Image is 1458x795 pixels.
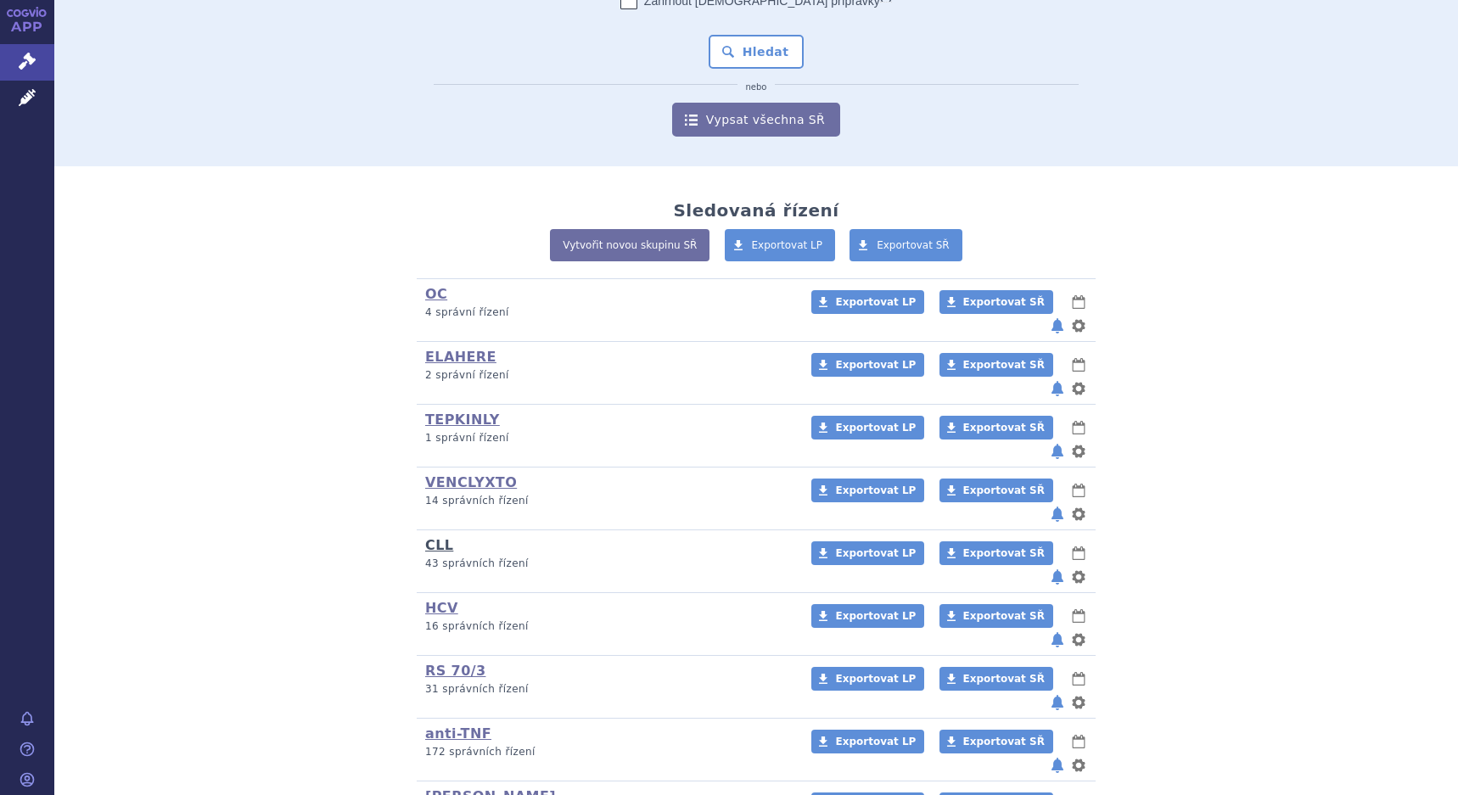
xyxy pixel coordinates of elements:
span: Exportovat LP [835,673,916,685]
span: Exportovat SŘ [963,673,1045,685]
button: nastavení [1070,378,1087,399]
a: Exportovat SŘ [939,541,1053,565]
button: nastavení [1070,441,1087,462]
h2: Sledovaná řízení [673,200,838,221]
button: nastavení [1070,755,1087,775]
button: lhůty [1070,292,1087,312]
a: anti-TNF [425,725,491,742]
p: 16 správních řízení [425,619,789,634]
a: Exportovat LP [811,479,924,502]
span: Exportovat LP [835,422,916,434]
span: Exportovat LP [835,484,916,496]
button: notifikace [1049,692,1066,713]
a: VENCLYXTO [425,474,517,490]
a: Exportovat SŘ [939,290,1053,314]
span: Exportovat SŘ [963,296,1045,308]
button: notifikace [1049,504,1066,524]
span: Exportovat LP [835,736,916,747]
p: 14 správních řízení [425,494,789,508]
button: notifikace [1049,755,1066,775]
a: ELAHERE [425,349,496,365]
span: Exportovat SŘ [963,422,1045,434]
p: 4 správní řízení [425,305,789,320]
button: lhůty [1070,731,1087,752]
button: nastavení [1070,692,1087,713]
a: Exportovat SŘ [939,479,1053,502]
a: TEPKINLY [425,411,500,428]
span: Exportovat SŘ [963,484,1045,496]
p: 1 správní řízení [425,431,789,445]
a: Exportovat SŘ [850,229,962,261]
p: 172 správních řízení [425,745,789,759]
a: Exportovat LP [811,730,924,753]
a: RS 70/3 [425,663,485,679]
i: nebo [737,82,776,92]
button: nastavení [1070,630,1087,650]
button: nastavení [1070,504,1087,524]
button: nastavení [1070,567,1087,587]
a: Exportovat LP [811,416,924,439]
a: Exportovat LP [811,541,924,565]
a: Exportovat SŘ [939,353,1053,377]
button: notifikace [1049,630,1066,650]
a: Exportovat SŘ [939,730,1053,753]
button: notifikace [1049,441,1066,462]
a: Exportovat SŘ [939,667,1053,691]
a: Exportovat SŘ [939,604,1053,628]
a: Exportovat LP [811,667,924,691]
button: lhůty [1070,606,1087,626]
a: CLL [425,537,453,553]
p: 31 správních řízení [425,682,789,697]
button: notifikace [1049,316,1066,336]
a: Vytvořit novou skupinu SŘ [550,229,709,261]
span: Exportovat LP [752,239,823,251]
a: Exportovat LP [811,604,924,628]
a: Vypsat všechna SŘ [672,103,840,137]
span: Exportovat LP [835,359,916,371]
a: OC [425,286,447,302]
span: Exportovat SŘ [963,359,1045,371]
a: Exportovat SŘ [939,416,1053,439]
a: Exportovat LP [725,229,836,261]
button: notifikace [1049,567,1066,587]
span: Exportovat SŘ [963,736,1045,747]
button: lhůty [1070,543,1087,563]
button: nastavení [1070,316,1087,336]
span: Exportovat LP [835,296,916,308]
span: Exportovat SŘ [963,610,1045,622]
span: Exportovat SŘ [963,547,1045,559]
button: lhůty [1070,355,1087,375]
p: 43 správních řízení [425,557,789,571]
a: HCV [425,600,458,616]
span: Exportovat LP [835,610,916,622]
button: lhůty [1070,480,1087,501]
button: Hledat [709,35,805,69]
button: lhůty [1070,417,1087,438]
p: 2 správní řízení [425,368,789,383]
span: Exportovat SŘ [877,239,950,251]
button: notifikace [1049,378,1066,399]
a: Exportovat LP [811,353,924,377]
a: Exportovat LP [811,290,924,314]
span: Exportovat LP [835,547,916,559]
button: lhůty [1070,669,1087,689]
